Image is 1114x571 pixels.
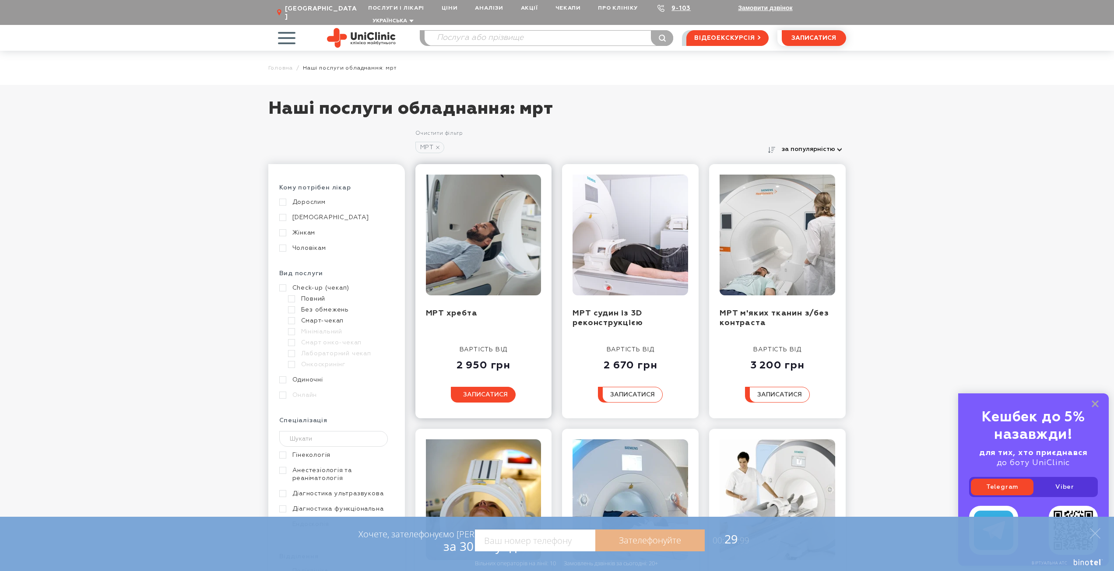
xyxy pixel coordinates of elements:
[426,175,541,295] img: МРТ хребта
[573,309,643,327] a: МРТ судин із 3D реконструкцією
[969,448,1098,468] div: до боту UniClinic
[415,142,444,153] a: МРТ
[778,143,846,155] button: за популярністю
[268,65,293,71] a: Головна
[713,535,724,546] span: 00:
[1032,560,1068,566] span: Віртуальна АТС
[607,347,655,353] span: вартість від
[288,317,392,325] a: Смарт-чекап
[1022,559,1103,571] a: Віртуальна АТС
[443,538,522,554] span: за 30 секунд?
[475,560,658,567] div: Вільних операторів на лінії: 10 Замовлень дзвінків за сьогодні: 20+
[268,98,846,129] h1: Наші послуги обладнання: мрт
[686,30,768,46] a: відеоекскурсія
[460,347,508,353] span: вартість від
[705,531,749,547] span: 29
[279,451,392,459] a: Гінекологія
[415,131,463,136] a: Очистити фільтр
[1033,479,1096,495] a: Viber
[738,4,792,11] button: Замовити дзвінок
[426,309,478,317] a: МРТ хребта
[573,439,688,560] img: МРТ тазової області
[745,354,810,372] div: 3 200 грн
[969,409,1098,444] div: Кешбек до 5% назавжди!
[451,387,516,403] button: записатися
[279,490,392,497] a: Діагностика ультразвукова
[610,392,655,398] span: записатися
[370,18,414,25] button: Українська
[279,417,394,431] div: Спеціалізація
[757,392,802,398] span: записатися
[451,354,516,372] div: 2 950 грн
[598,354,663,372] div: 2 670 грн
[720,309,829,327] a: МРТ м'яких тканин з/без контраста
[671,5,691,11] a: 9-103
[279,431,388,447] input: Шукати
[279,284,392,292] a: Check-up (чекап)
[426,439,541,560] img: МРТ головного мозку з/без контраста
[475,529,595,551] input: Ваш номер телефону
[598,387,663,403] button: записатися
[288,295,392,303] a: Повний
[971,479,1033,495] a: Telegram
[279,229,392,237] a: Жінкам
[791,35,836,41] span: записатися
[720,439,835,560] img: МРТ суглобів
[694,31,755,46] span: відеоекскурсія
[753,347,801,353] span: вартість від
[745,387,810,403] button: записатися
[303,65,396,71] span: Наші послуги обладнання: мрт
[279,198,392,206] a: Дорослим
[463,392,508,398] span: записатися
[279,184,394,198] div: Кому потрібен лікар
[279,505,392,513] a: Діагностика функціональна
[979,449,1088,457] b: для тих, хто приєднався
[279,376,392,384] a: Одиночні
[279,466,392,482] a: Анестезіологія та реаніматологія
[720,175,835,295] img: МРТ м'яких тканин з/без контраста
[279,244,392,252] a: Чоловікам
[288,306,392,314] a: Без обмежень
[358,529,522,553] div: Хочете, зателефонуємо [PERSON_NAME]
[373,18,407,24] span: Українська
[327,28,396,48] img: Uniclinic
[285,5,359,21] span: [GEOGRAPHIC_DATA]
[782,30,846,46] button: записатися
[279,214,392,221] a: [DEMOGRAPHIC_DATA]
[573,175,688,295] img: МРТ судин із 3D реконструкцією
[595,529,705,551] a: Зателефонуйте
[738,535,749,546] span: :99
[425,31,673,46] input: Послуга або прізвище
[279,270,394,284] div: Вид послуги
